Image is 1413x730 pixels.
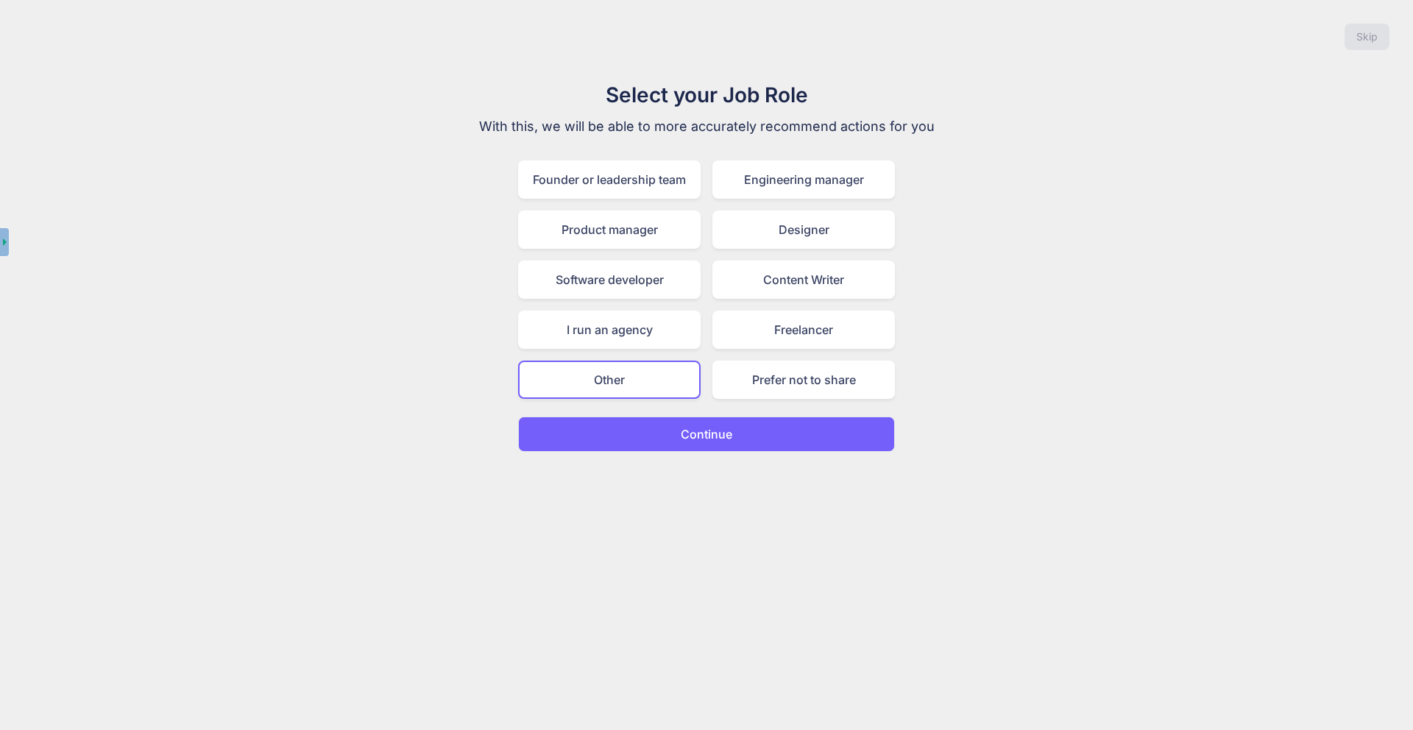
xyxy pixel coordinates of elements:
[712,311,895,349] div: Freelancer
[712,160,895,199] div: Engineering manager
[518,361,701,399] div: Other
[712,210,895,249] div: Designer
[518,417,895,452] button: Continue
[681,425,732,443] p: Continue
[518,311,701,349] div: I run an agency
[459,116,954,137] p: With this, we will be able to more accurately recommend actions for you
[1345,24,1389,50] button: Skip
[518,261,701,299] div: Software developer
[712,361,895,399] div: Prefer not to share
[518,160,701,199] div: Founder or leadership team
[459,79,954,110] h1: Select your Job Role
[712,261,895,299] div: Content Writer
[518,210,701,249] div: Product manager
